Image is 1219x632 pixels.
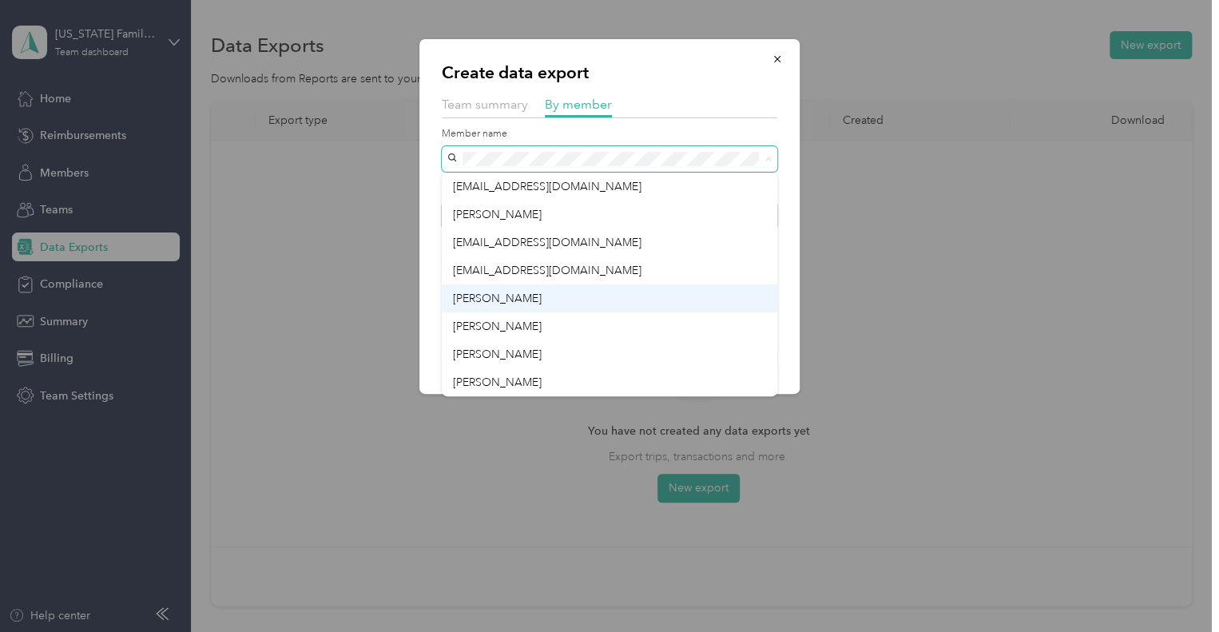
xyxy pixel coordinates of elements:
span: [PERSON_NAME] [453,376,542,389]
label: Member name [442,127,777,141]
p: Create data export [442,62,777,84]
span: [PERSON_NAME] [453,320,542,333]
span: [EMAIL_ADDRESS][DOMAIN_NAME] [453,180,641,193]
span: [PERSON_NAME] [453,348,542,361]
span: By member [545,97,612,112]
span: Team summary [442,97,528,112]
span: [EMAIL_ADDRESS][DOMAIN_NAME] [453,236,641,249]
iframe: Everlance-gr Chat Button Frame [1130,543,1219,632]
span: [PERSON_NAME] [453,208,542,221]
span: [PERSON_NAME] [453,292,542,305]
span: [EMAIL_ADDRESS][DOMAIN_NAME] [453,264,641,277]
